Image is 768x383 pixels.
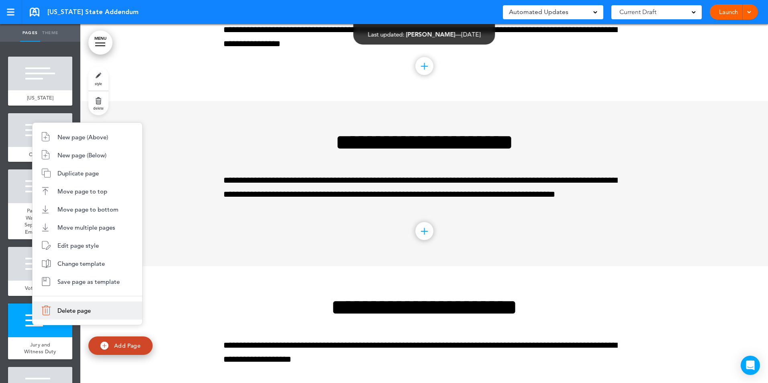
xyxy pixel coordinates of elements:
span: Delete page [57,307,91,314]
span: New page (Below) [57,151,106,159]
span: Move page to bottom [57,206,118,213]
span: Change template [57,260,105,267]
span: Move page to top [57,187,107,195]
span: Move multiple pages [57,224,115,231]
span: Save page as template [57,278,120,285]
span: Edit page style [57,242,99,249]
span: Duplicate page [57,169,99,177]
span: New page (Above) [57,133,108,141]
div: Open Intercom Messenger [741,356,760,375]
